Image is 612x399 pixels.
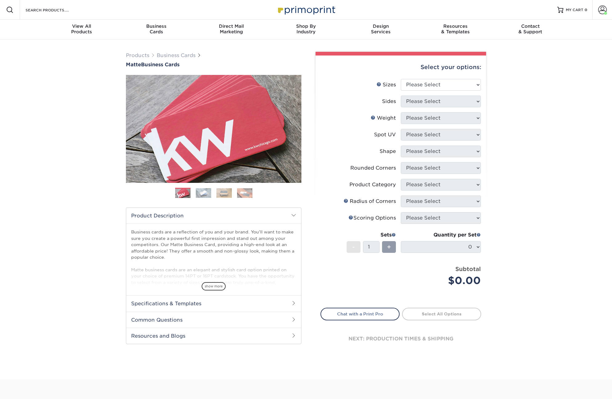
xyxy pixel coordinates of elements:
[320,308,400,320] a: Chat with a Print Pro
[196,188,211,198] img: Business Cards 02
[352,242,355,252] span: -
[376,81,396,88] div: Sizes
[131,229,296,317] p: Business cards are a reflection of you and your brand. You'll want to make sure you create a powe...
[493,20,568,39] a: Contact& Support
[455,265,481,272] strong: Subtotal
[418,23,493,29] span: Resources
[194,23,269,35] div: Marketing
[405,273,481,288] div: $0.00
[566,7,583,13] span: MY CART
[126,62,301,68] a: MatteBusiness Cards
[348,214,396,222] div: Scoring Options
[119,23,194,35] div: Cards
[126,328,301,344] h2: Resources and Blogs
[387,242,391,252] span: +
[343,23,418,35] div: Services
[175,186,191,201] img: Business Cards 01
[350,164,396,172] div: Rounded Corners
[320,56,481,79] div: Select your options:
[194,23,269,29] span: Direct Mail
[126,312,301,328] h2: Common Questions
[585,8,587,12] span: 0
[269,23,344,29] span: Shop By
[374,131,396,138] div: Spot UV
[25,6,85,14] input: SEARCH PRODUCTS.....
[418,20,493,39] a: Resources& Templates
[380,148,396,155] div: Shape
[202,282,226,290] span: show more
[126,62,141,68] span: Matte
[371,114,396,122] div: Weight
[347,231,396,239] div: Sets
[119,20,194,39] a: BusinessCards
[194,20,269,39] a: Direct MailMarketing
[382,98,396,105] div: Sides
[126,41,301,217] img: Matte 01
[44,23,119,29] span: View All
[343,20,418,39] a: DesignServices
[237,188,252,198] img: Business Cards 04
[320,320,481,357] div: next: production times & shipping
[418,23,493,35] div: & Templates
[216,188,232,198] img: Business Cards 03
[126,295,301,311] h2: Specifications & Templates
[119,23,194,29] span: Business
[126,62,301,68] h1: Business Cards
[343,23,418,29] span: Design
[269,23,344,35] div: Industry
[493,23,568,29] span: Contact
[269,20,344,39] a: Shop ByIndustry
[349,181,396,188] div: Product Category
[126,208,301,224] h2: Product Description
[402,308,481,320] a: Select All Options
[344,198,396,205] div: Radius of Corners
[44,20,119,39] a: View AllProducts
[493,23,568,35] div: & Support
[44,23,119,35] div: Products
[157,52,195,58] a: Business Cards
[401,231,481,239] div: Quantity per Set
[126,52,149,58] a: Products
[275,3,337,16] img: Primoprint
